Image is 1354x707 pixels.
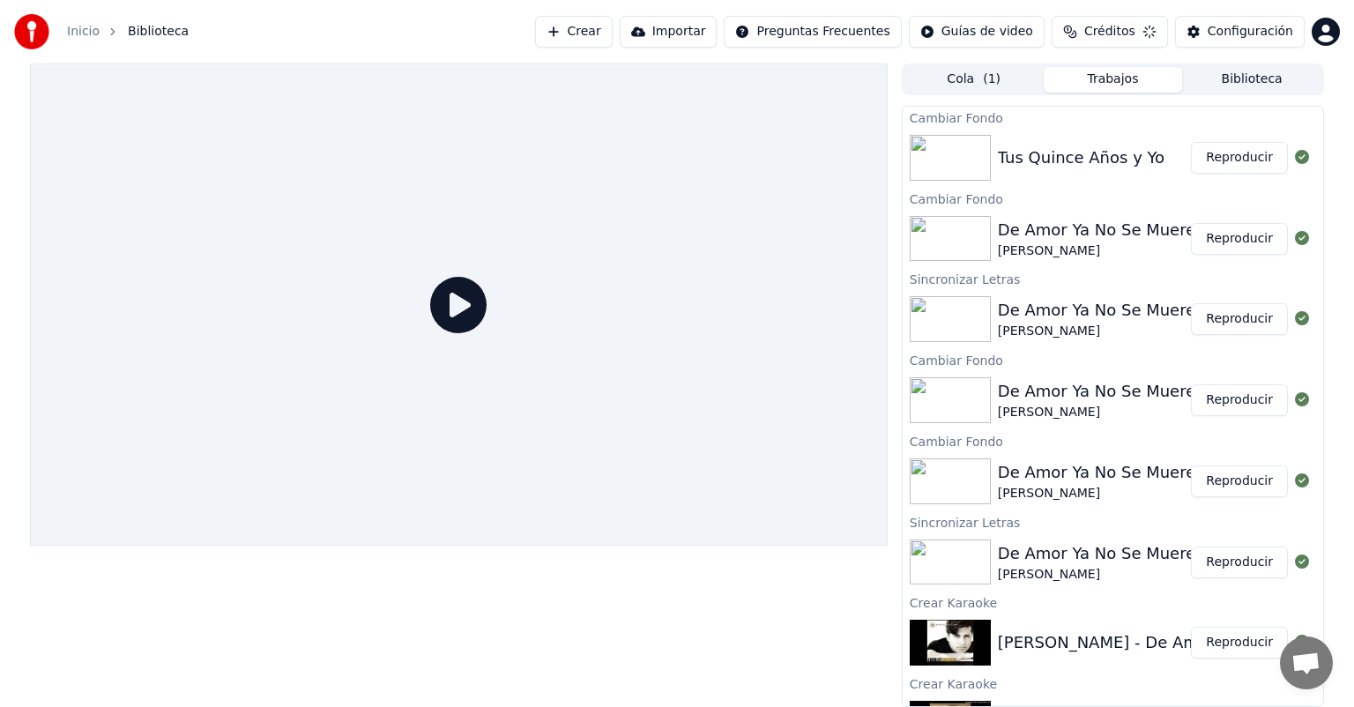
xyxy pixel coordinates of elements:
[67,23,100,41] a: Inicio
[1280,636,1333,689] a: Chat abierto
[1191,465,1288,497] button: Reproducir
[903,592,1323,613] div: Crear Karaoke
[998,485,1195,502] div: [PERSON_NAME]
[903,430,1323,451] div: Cambiar Fondo
[14,14,49,49] img: youka
[1191,547,1288,578] button: Reproducir
[903,107,1323,128] div: Cambiar Fondo
[998,242,1195,260] div: [PERSON_NAME]
[903,188,1323,209] div: Cambiar Fondo
[1191,142,1288,174] button: Reproducir
[983,71,1001,88] span: ( 1 )
[998,566,1195,584] div: [PERSON_NAME]
[1182,67,1321,93] button: Biblioteca
[1084,23,1135,41] span: Créditos
[1191,384,1288,416] button: Reproducir
[67,23,189,41] nav: breadcrumb
[998,630,1343,655] div: [PERSON_NAME] - De Amor Ya No Se Muere
[1208,23,1293,41] div: Configuración
[1191,627,1288,659] button: Reproducir
[535,16,613,48] button: Crear
[128,23,189,41] span: Biblioteca
[1175,16,1305,48] button: Configuración
[620,16,718,48] button: Importar
[998,298,1195,323] div: De Amor Ya No Se Muere
[903,268,1323,289] div: Sincronizar Letras
[998,145,1164,170] div: Tus Quince Años y Yo
[998,460,1195,485] div: De Amor Ya No Se Muere
[998,323,1195,340] div: [PERSON_NAME]
[904,67,1044,93] button: Cola
[1191,223,1288,255] button: Reproducir
[724,16,901,48] button: Preguntas Frecuentes
[998,379,1195,404] div: De Amor Ya No Se Muere
[998,218,1195,242] div: De Amor Ya No Se Muere
[903,349,1323,370] div: Cambiar Fondo
[903,511,1323,532] div: Sincronizar Letras
[998,404,1195,421] div: [PERSON_NAME]
[1044,67,1183,93] button: Trabajos
[1191,303,1288,335] button: Reproducir
[909,16,1045,48] button: Guías de video
[998,541,1195,566] div: De Amor Ya No Se Muere
[903,673,1323,694] div: Crear Karaoke
[1052,16,1168,48] button: Créditos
